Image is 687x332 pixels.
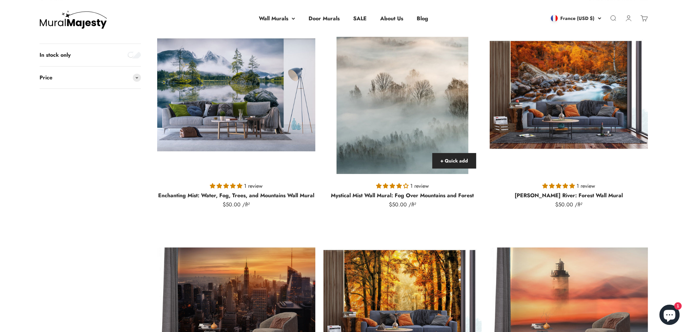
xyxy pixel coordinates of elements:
a: SALE [353,15,367,22]
a: [PERSON_NAME] River: Forest Wall Mural [515,191,623,199]
i: ft² [411,201,416,208]
summary: Wall Murals [259,14,295,23]
a: Mystical Mist Wall Mural: Fog Over Mountains and Forest [331,191,474,199]
span: Price [40,73,52,82]
button: France (USD $) [551,15,601,22]
a: About Us [380,15,403,22]
span: France (USD $) [560,15,594,22]
label: In stock only [40,51,71,59]
span: 50.00 [226,201,241,208]
span: 1 review [410,182,429,190]
div: $ [223,200,249,209]
span: / [242,201,249,208]
summary: Price [40,67,141,89]
div: $ [389,200,416,209]
span: 50.00 [558,201,573,208]
span: 1 review [244,182,263,190]
div: $ [555,200,582,209]
span: 50.00 [392,201,407,208]
span: 5.00 stars [542,182,576,190]
button: + Quick add [432,153,476,169]
a: Blog [417,15,428,22]
inbox-online-store-chat: Shopify online store chat [657,305,682,327]
i: ft² [578,201,582,208]
a: Door Murals [309,15,340,22]
div: + Quick add [440,157,468,164]
a: Enchanting Mist: Water, Fog, Trees, and Mountains Wall Mural [158,191,314,199]
span: / [409,201,416,208]
span: 4.00 stars [376,182,410,190]
span: 5.00 stars [210,182,244,190]
span: 1 review [576,182,595,190]
img: Mystical Mist Wall Mural: Fog Over Mountains and Forest [323,16,482,174]
i: ft² [245,201,249,208]
span: / [575,201,582,208]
